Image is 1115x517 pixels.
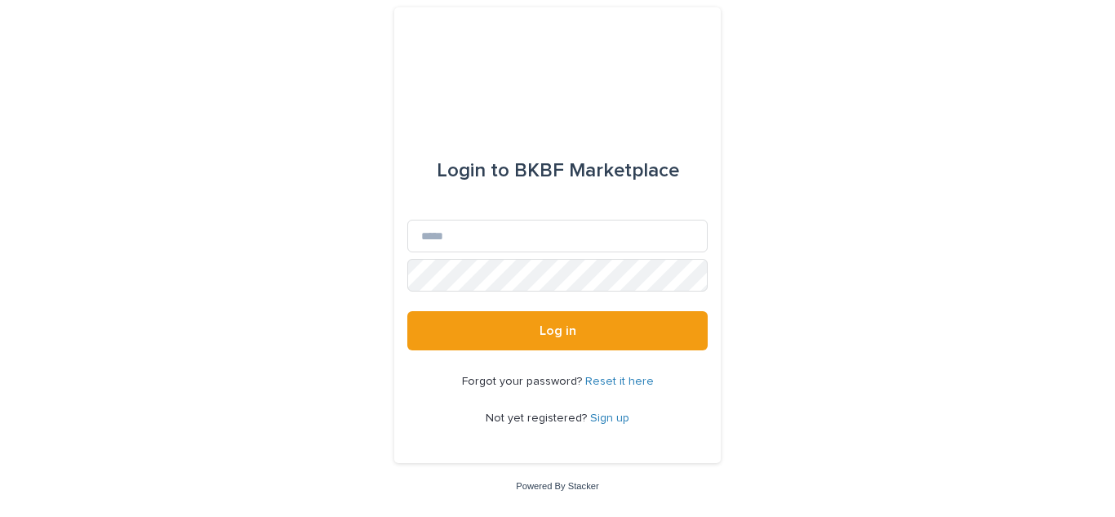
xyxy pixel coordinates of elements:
[590,412,629,424] a: Sign up
[437,161,509,181] span: Login to
[475,47,639,96] img: l65f3yHPToSKODuEVUav
[540,324,576,337] span: Log in
[516,481,598,491] a: Powered By Stacker
[462,376,585,387] span: Forgot your password?
[585,376,654,387] a: Reset it here
[407,311,708,350] button: Log in
[437,148,679,194] div: BKBF Marketplace
[486,412,590,424] span: Not yet registered?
